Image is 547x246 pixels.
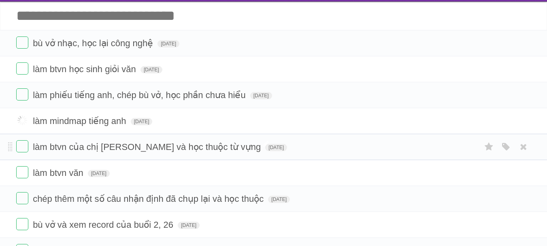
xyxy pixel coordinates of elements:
span: bù vở và xem record của buổi 2, 26 [33,220,175,230]
span: chép thêm một số câu nhận định đã chụp lại và học thuộc [33,194,266,204]
label: Done [16,140,28,152]
span: [DATE] [131,118,153,125]
span: làm btvn của chị [PERSON_NAME] và học thuộc từ vựng [33,142,263,152]
label: Star task [481,140,497,154]
label: Done [16,36,28,49]
label: Done [16,192,28,204]
label: Done [16,62,28,75]
span: làm btvn học sinh giỏi văn [33,64,138,74]
span: [DATE] [178,222,200,229]
span: [DATE] [250,92,272,99]
span: làm mindmap tiếng anh [33,116,128,126]
span: [DATE] [140,66,162,73]
span: làm btvn văn [33,168,85,178]
span: bù vở nhạc, học lại công nghệ [33,38,155,48]
span: [DATE] [88,170,110,177]
label: Done [16,166,28,178]
span: làm phiếu tiếng anh, chép bù vở, học phần chưa hiểu [33,90,248,100]
span: [DATE] [265,144,287,151]
span: [DATE] [268,196,290,203]
label: Done [16,114,28,126]
label: Done [16,218,28,230]
span: [DATE] [158,40,179,47]
label: Done [16,88,28,101]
